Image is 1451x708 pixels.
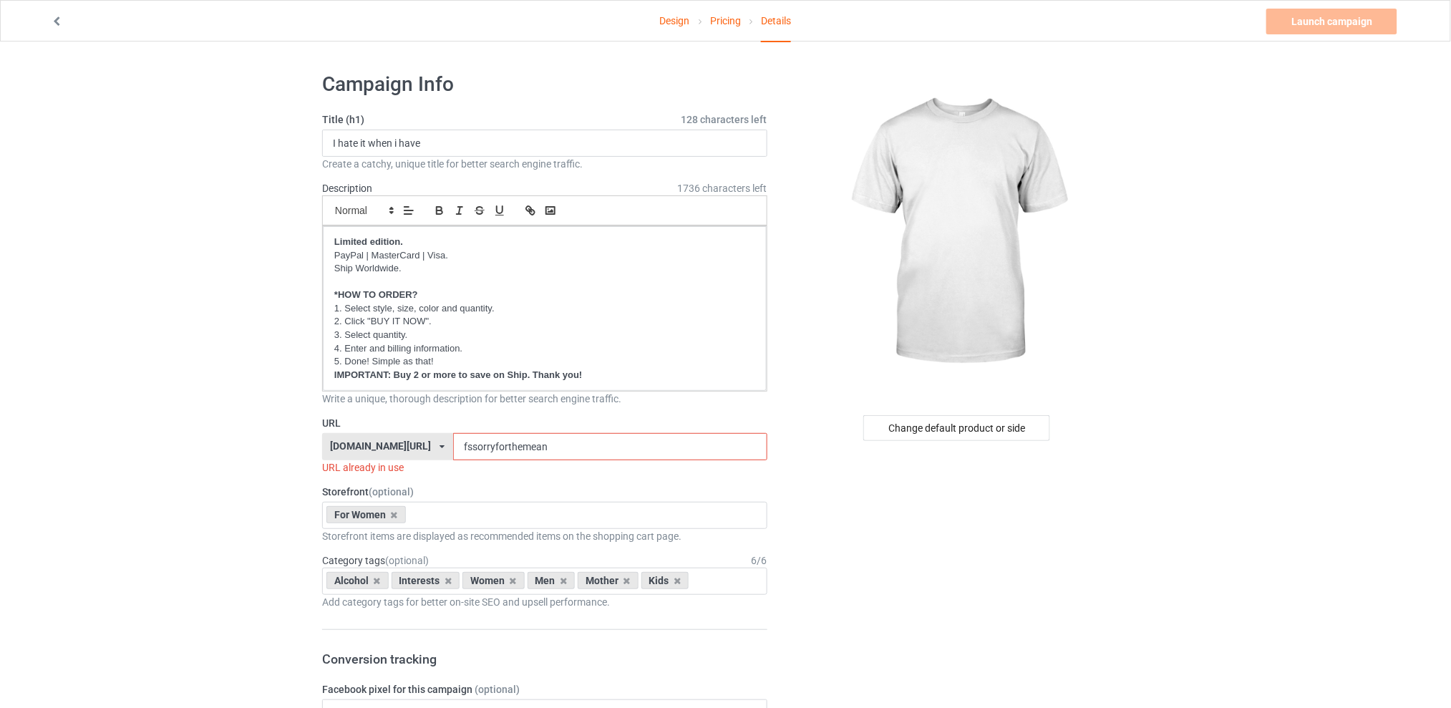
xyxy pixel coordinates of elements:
[322,682,767,697] label: Facebook pixel for this campaign
[392,572,460,589] div: Interests
[334,329,755,342] p: 3. Select quantity.
[578,572,639,589] div: Mother
[863,415,1050,441] div: Change default product or side
[322,157,767,171] div: Create a catchy, unique title for better search engine traffic.
[761,1,791,42] div: Details
[322,485,767,499] label: Storefront
[681,112,767,127] span: 128 characters left
[322,112,767,127] label: Title (h1)
[322,460,767,475] div: URL already in use
[334,262,755,276] p: Ship Worldwide.
[322,651,767,667] h3: Conversion tracking
[369,486,414,498] span: (optional)
[322,553,429,568] label: Category tags
[752,553,767,568] div: 6 / 6
[462,572,525,589] div: Women
[475,684,520,695] span: (optional)
[334,302,755,316] p: 1. Select style, size, color and quantity.
[334,369,582,380] strong: IMPORTANT: Buy 2 or more to save on Ship. Thank you!
[322,183,372,194] label: Description
[322,595,767,609] div: Add category tags for better on-site SEO and upsell performance.
[322,392,767,406] div: Write a unique, thorough description for better search engine traffic.
[334,249,755,263] p: PayPal | MasterCard | Visa.
[326,506,406,523] div: For Women
[528,572,576,589] div: Men
[334,355,755,369] p: 5. Done! Simple as that!
[322,416,767,430] label: URL
[322,72,767,97] h1: Campaign Info
[660,1,690,41] a: Design
[385,555,429,566] span: (optional)
[678,181,767,195] span: 1736 characters left
[331,441,432,451] div: [DOMAIN_NAME][URL]
[641,572,689,589] div: Kids
[334,315,755,329] p: 2. Click "BUY IT NOW".
[334,236,403,247] strong: Limited edition.
[334,342,755,356] p: 4. Enter and billing information.
[334,289,418,300] strong: *HOW TO ORDER?
[326,572,389,589] div: Alcohol
[710,1,741,41] a: Pricing
[322,529,767,543] div: Storefront items are displayed as recommended items on the shopping cart page.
